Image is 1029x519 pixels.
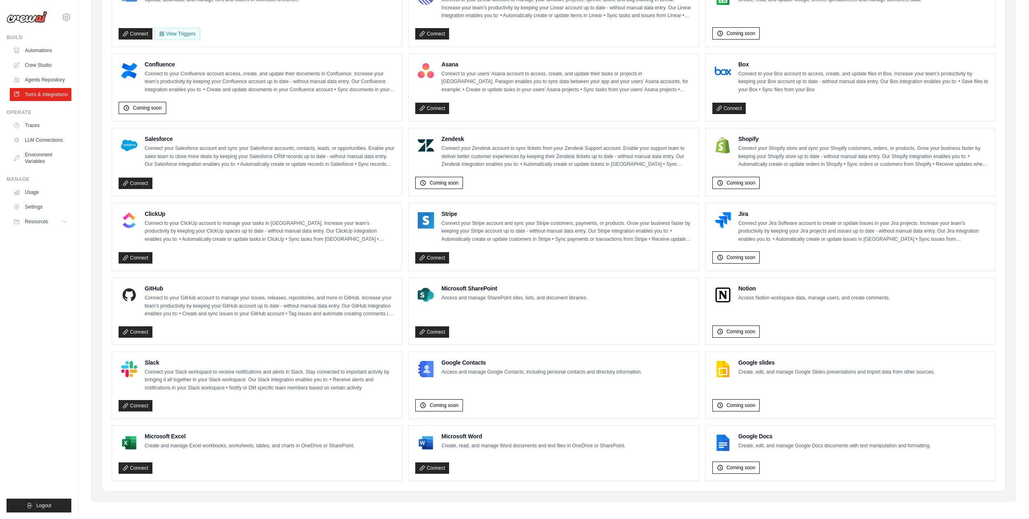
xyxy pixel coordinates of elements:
[119,400,152,411] a: Connect
[715,63,731,79] img: Box Logo
[415,462,449,474] a: Connect
[712,103,746,114] a: Connect
[36,502,51,509] span: Logout
[145,135,395,143] h4: Salesforce
[738,432,931,440] h4: Google Docs
[145,210,395,218] h4: ClickUp
[121,361,137,377] img: Slack Logo
[121,212,137,229] img: ClickUp Logo
[441,358,642,367] h4: Google Contacts
[119,326,152,338] a: Connect
[10,88,71,101] a: Tools & Integrations
[121,435,137,451] img: Microsoft Excel Logo
[738,135,989,143] h4: Shopify
[145,368,395,392] p: Connect your Slack workspace to receive notifications and alerts in Slack. Stay connected to impo...
[715,435,731,451] img: Google Docs Logo
[7,499,71,512] button: Logout
[441,432,625,440] h4: Microsoft Word
[119,462,152,474] a: Connect
[715,361,731,377] img: Google slides Logo
[145,358,395,367] h4: Slack
[415,103,449,114] a: Connect
[415,326,449,338] a: Connect
[441,210,692,218] h4: Stripe
[7,109,71,116] div: Operate
[145,432,355,440] h4: Microsoft Excel
[738,442,931,450] p: Create, edit, and manage Google Docs documents with text manipulation and formatting.
[441,368,642,376] p: Access and manage Google Contacts, including personal contacts and directory information.
[727,328,756,335] span: Coming soon
[415,28,449,40] a: Connect
[133,105,162,111] span: Coming soon
[418,212,434,229] img: Stripe Logo
[10,148,71,168] a: Environment Variables
[10,59,71,72] a: Crew Studio
[121,287,137,303] img: GitHub Logo
[145,145,395,169] p: Connect your Salesforce account and sync your Salesforce accounts, contacts, leads, or opportunit...
[154,28,200,40] : View Triggers
[145,442,355,450] p: Create and manage Excel workbooks, worksheets, tables, and charts in OneDrive or SharePoint.
[418,435,434,451] img: Microsoft Word Logo
[10,215,71,228] button: Resources
[738,60,989,68] h4: Box
[10,186,71,199] a: Usage
[441,294,587,302] p: Access and manage SharePoint sites, lists, and document libraries.
[119,28,152,40] a: Connect
[441,135,692,143] h4: Zendesk
[7,176,71,183] div: Manage
[715,137,731,154] img: Shopify Logo
[25,218,48,225] span: Resources
[441,442,625,450] p: Create, read, and manage Word documents and text files in OneDrive or SharePoint.
[121,63,137,79] img: Confluence Logo
[727,180,756,186] span: Coming soon
[10,200,71,213] a: Settings
[415,252,449,264] a: Connect
[145,60,395,68] h4: Confluence
[738,294,890,302] p: Access Notion workspace data, manage users, and create comments.
[715,287,731,303] img: Notion Logo
[7,34,71,41] div: Build
[738,368,935,376] p: Create, edit, and manage Google Slides presentations and import data from other sources.
[418,63,434,79] img: Asana Logo
[10,119,71,132] a: Traces
[727,402,756,409] span: Coming soon
[10,134,71,147] a: LLM Connections
[738,358,935,367] h4: Google slides
[727,254,756,261] span: Coming soon
[119,252,152,264] a: Connect
[145,70,395,94] p: Connect to your Confluence account access, create, and update their documents in Confluence. Incr...
[121,137,137,154] img: Salesforce Logo
[738,145,989,169] p: Connect your Shopify store and sync your Shopify customers, orders, or products. Grow your busine...
[738,220,989,244] p: Connect your Jira Software account to create or update issues in your Jira projects. Increase you...
[430,180,458,186] span: Coming soon
[441,284,587,292] h4: Microsoft SharePoint
[738,284,890,292] h4: Notion
[145,284,395,292] h4: GitHub
[145,220,395,244] p: Connect to your ClickUp account to manage your tasks in [GEOGRAPHIC_DATA]. Increase your team’s p...
[10,73,71,86] a: Agents Repository
[715,212,731,229] img: Jira Logo
[418,361,434,377] img: Google Contacts Logo
[418,287,434,303] img: Microsoft SharePoint Logo
[10,44,71,57] a: Automations
[727,464,756,471] span: Coming soon
[441,220,692,244] p: Connect your Stripe account and sync your Stripe customers, payments, or products. Grow your busi...
[418,137,434,154] img: Zendesk Logo
[727,30,756,37] span: Coming soon
[145,294,395,318] p: Connect to your GitHub account to manage your issues, releases, repositories, and more in GitHub....
[441,145,692,169] p: Connect your Zendesk account to sync tickets from your Zendesk Support account. Enable your suppo...
[430,402,458,409] span: Coming soon
[441,70,692,94] p: Connect to your users’ Asana account to access, create, and update their tasks or projects in [GE...
[119,178,152,189] a: Connect
[738,210,989,218] h4: Jira
[7,11,47,23] img: Logo
[738,70,989,94] p: Connect to your Box account to access, create, and update files in Box. Increase your team’s prod...
[441,60,692,68] h4: Asana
